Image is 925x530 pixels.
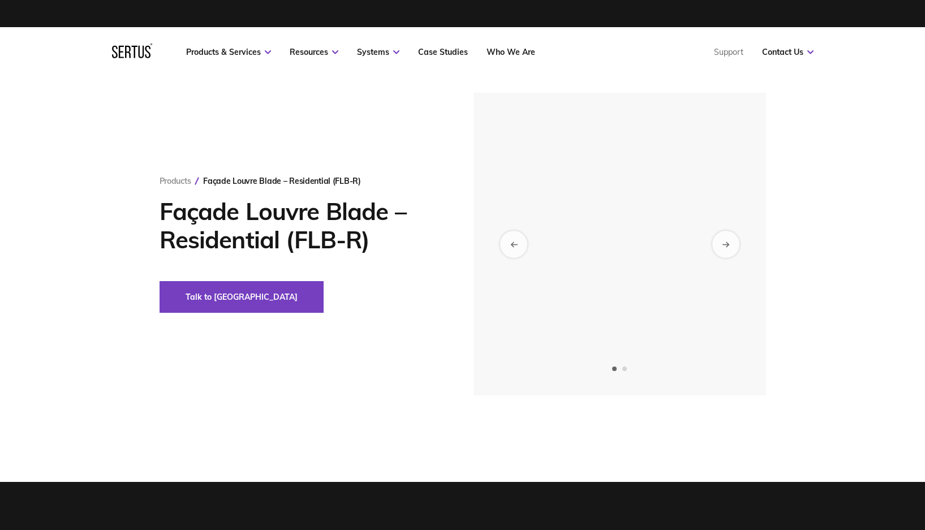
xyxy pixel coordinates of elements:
a: Products & Services [186,47,271,57]
a: Resources [290,47,338,57]
a: Support [714,47,743,57]
h1: Façade Louvre Blade – Residential (FLB-R) [160,197,440,254]
a: Systems [357,47,399,57]
a: Case Studies [418,47,468,57]
span: Go to slide 2 [622,367,627,371]
a: Products [160,176,191,186]
a: Contact Us [762,47,814,57]
div: Next slide [712,231,739,258]
a: Who We Are [487,47,535,57]
button: Talk to [GEOGRAPHIC_DATA] [160,281,324,313]
div: Previous slide [500,231,527,258]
